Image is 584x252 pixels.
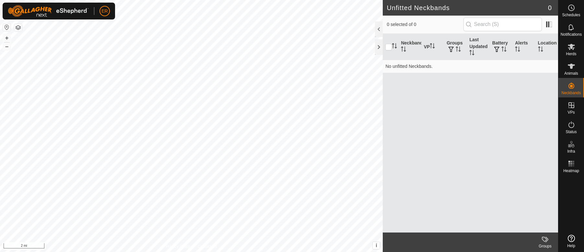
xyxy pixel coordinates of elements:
span: Herds [566,52,576,56]
span: Animals [564,71,578,75]
th: Location [535,34,558,60]
span: i [376,243,377,248]
button: Map Layers [14,24,22,31]
th: Battery [490,34,512,60]
h2: Unfitted Neckbands [387,4,548,12]
button: Reset Map [3,23,11,31]
td: No unfitted Neckbands. [383,60,558,73]
button: i [373,242,380,249]
span: VPs [567,110,575,114]
th: Groups [444,34,467,60]
span: ER [101,8,108,15]
a: Privacy Policy [166,244,190,249]
th: Neckband [398,34,421,60]
input: Search (S) [463,18,542,31]
span: Heatmap [563,169,579,173]
a: Help [558,232,584,250]
p-sorticon: Activate to sort [515,47,520,53]
div: Groups [532,243,558,249]
span: Neckbands [561,91,581,95]
p-sorticon: Activate to sort [401,47,406,53]
p-sorticon: Activate to sort [430,44,435,49]
p-sorticon: Activate to sort [456,47,461,53]
a: Contact Us [198,244,217,249]
span: Schedules [562,13,580,17]
th: Last Updated [467,34,489,60]
span: Help [567,244,575,248]
span: Status [566,130,577,134]
p-sorticon: Activate to sort [469,51,474,56]
p-sorticon: Activate to sort [392,44,397,49]
span: Notifications [561,32,582,36]
button: + [3,34,11,42]
p-sorticon: Activate to sort [538,47,543,53]
th: VP [421,34,444,60]
p-sorticon: Activate to sort [501,47,507,53]
span: 0 selected of 0 [387,21,463,28]
button: – [3,43,11,50]
span: 0 [548,3,552,13]
th: Alerts [512,34,535,60]
span: Infra [567,149,575,153]
img: Gallagher Logo [8,5,89,17]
